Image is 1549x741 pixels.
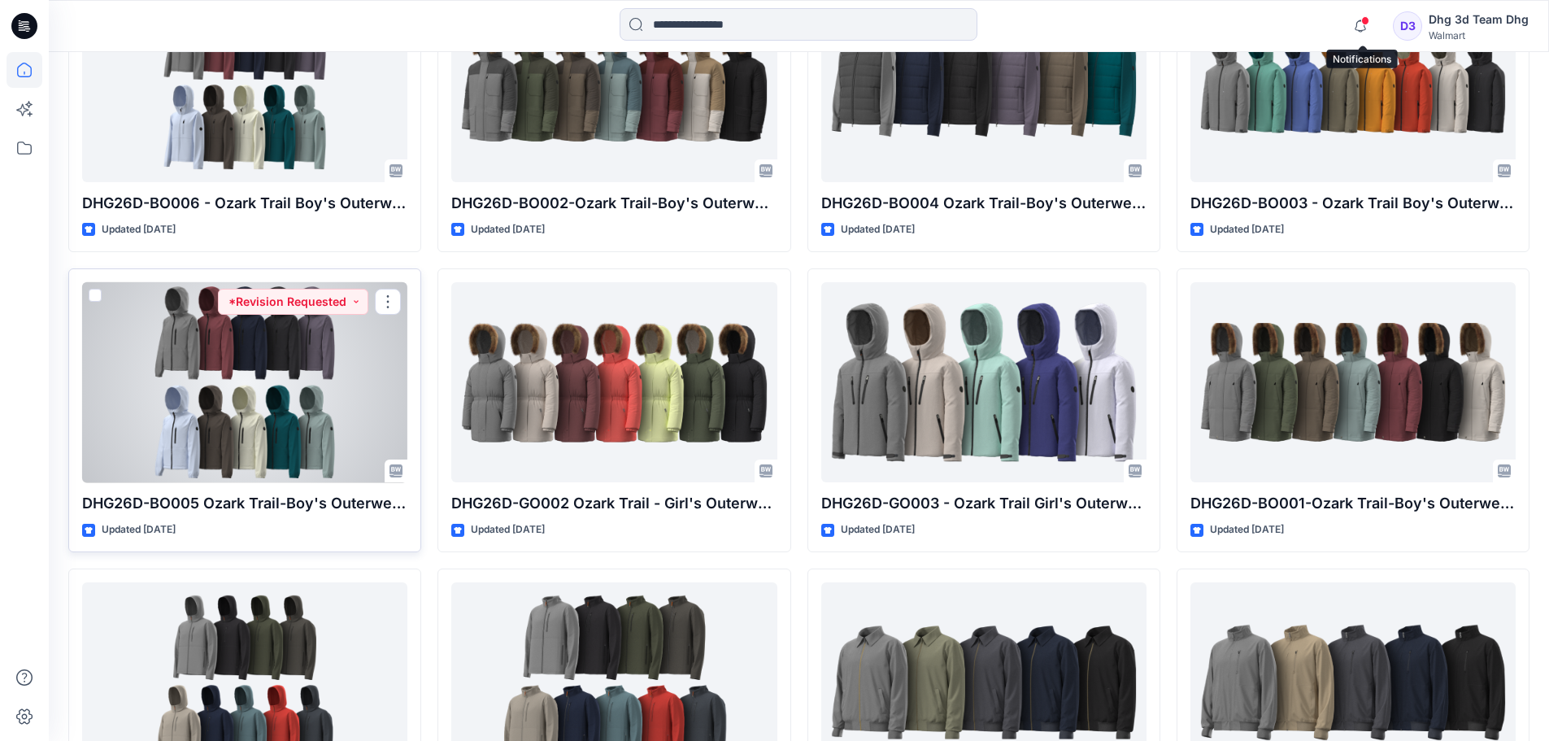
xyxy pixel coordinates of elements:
p: Updated [DATE] [471,221,545,238]
p: Updated [DATE] [841,221,915,238]
p: DHG26D-GO003 - Ozark Trail Girl's Outerwear - Performance Jacket Opt.1 [821,492,1147,515]
div: Dhg 3d Team Dhg [1429,10,1529,29]
a: DHG26D-BO005 Ozark Trail-Boy's Outerwear - Softshell V1 [82,282,407,483]
a: DHG26D-GO003 - Ozark Trail Girl's Outerwear - Performance Jacket Opt.1 [821,282,1147,483]
p: DHG26D-BO004 Ozark Trail-Boy's Outerwear - Hybrid Jacket Opt.1 [821,192,1147,215]
p: DHG26D-GO002 Ozark Trail - Girl's Outerwear-Parka Jkt Opt.2 [451,492,777,515]
p: DHG26D-BO002-Ozark Trail-Boy's Outerwear - Parka Jkt V2 Opt 2 [451,192,777,215]
p: Updated [DATE] [1210,221,1284,238]
p: DHG26D-BO001-Ozark Trail-Boy's Outerwear - Parka Jkt V1 [1190,492,1516,515]
p: DHG26D-BO005 Ozark Trail-Boy's Outerwear - Softshell V1 [82,492,407,515]
div: D3 [1393,11,1422,41]
a: DHG26D-BO001-Ozark Trail-Boy's Outerwear - Parka Jkt V1 [1190,282,1516,483]
p: Updated [DATE] [841,521,915,538]
p: DHG26D-BO006 - Ozark Trail Boy's Outerwear - Softshell V2 [82,192,407,215]
p: DHG26D-BO003 - Ozark Trail Boy's Outerwear - Performance Jacket Opt 2 [1190,192,1516,215]
div: Walmart [1429,29,1529,41]
a: DHG26D-GO002 Ozark Trail - Girl's Outerwear-Parka Jkt Opt.2 [451,282,777,483]
p: Updated [DATE] [471,521,545,538]
p: Updated [DATE] [1210,521,1284,538]
p: Updated [DATE] [102,221,176,238]
p: Updated [DATE] [102,521,176,538]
